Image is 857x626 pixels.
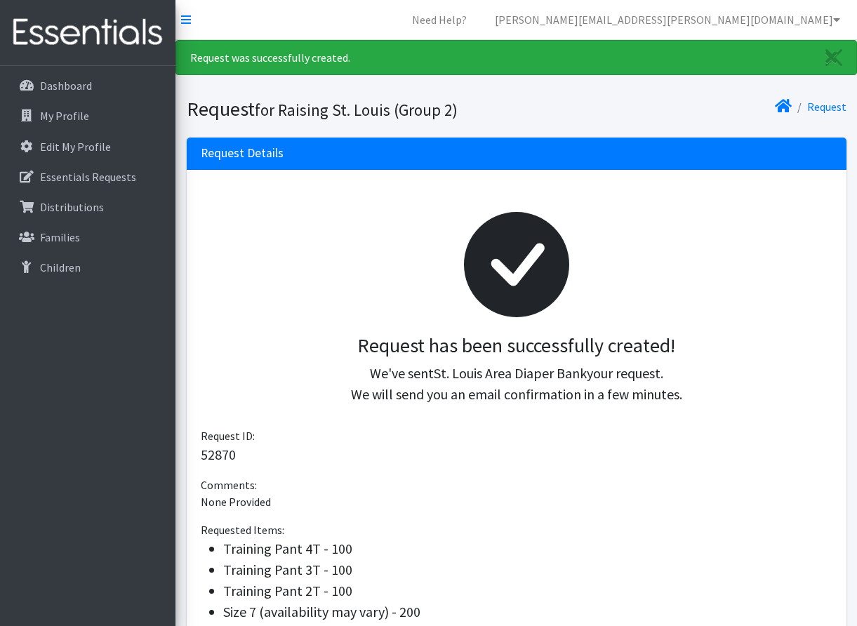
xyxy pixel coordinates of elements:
a: Need Help? [401,6,478,34]
p: Distributions [40,200,104,214]
p: Essentials Requests [40,170,136,184]
a: [PERSON_NAME][EMAIL_ADDRESS][PERSON_NAME][DOMAIN_NAME] [484,6,851,34]
p: Dashboard [40,79,92,93]
p: We've sent your request. We will send you an email confirmation in a few minutes. [212,363,821,405]
span: Requested Items: [201,523,284,537]
span: Request ID: [201,429,255,443]
h3: Request has been successfully created! [212,334,821,358]
p: Edit My Profile [40,140,111,154]
a: Dashboard [6,72,170,100]
p: Children [40,260,81,274]
span: None Provided [201,495,271,509]
small: for Raising St. Louis (Group 2) [255,100,458,120]
a: Families [6,223,170,251]
div: Request was successfully created. [175,40,857,75]
a: Close [811,41,856,74]
span: Comments: [201,478,257,492]
a: Essentials Requests [6,163,170,191]
img: HumanEssentials [6,9,170,56]
p: Families [40,230,80,244]
li: Size 7 (availability may vary) - 200 [223,601,832,622]
h1: Request [187,97,512,121]
p: My Profile [40,109,89,123]
a: Distributions [6,193,170,221]
a: My Profile [6,102,170,130]
a: Edit My Profile [6,133,170,161]
a: Request [807,100,846,114]
h3: Request Details [201,146,284,161]
li: Training Pant 3T - 100 [223,559,832,580]
span: St. Louis Area Diaper Bank [434,364,587,382]
li: Training Pant 2T - 100 [223,580,832,601]
p: 52870 [201,444,832,465]
li: Training Pant 4T - 100 [223,538,832,559]
a: Children [6,253,170,281]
